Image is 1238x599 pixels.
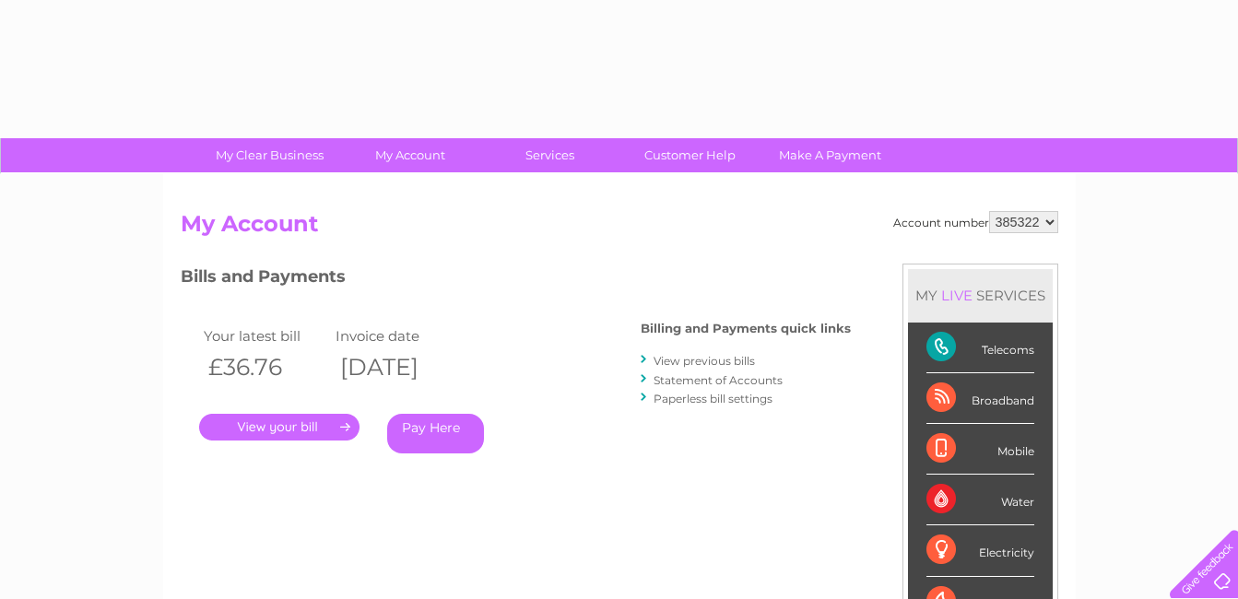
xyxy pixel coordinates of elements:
th: [DATE] [331,348,464,386]
a: Make A Payment [754,138,906,172]
a: Statement of Accounts [654,373,783,387]
a: Services [474,138,626,172]
th: £36.76 [199,348,332,386]
h2: My Account [181,211,1058,246]
a: Customer Help [614,138,766,172]
div: LIVE [937,287,976,304]
a: My Clear Business [194,138,346,172]
a: . [199,414,360,440]
div: Broadband [926,373,1034,424]
a: View previous bills [654,354,755,368]
a: Pay Here [387,414,484,453]
h3: Bills and Payments [181,264,851,296]
div: Electricity [926,525,1034,576]
a: My Account [334,138,486,172]
div: Account number [893,211,1058,233]
a: Paperless bill settings [654,392,772,405]
td: Your latest bill [199,323,332,348]
div: Telecoms [926,323,1034,373]
div: MY SERVICES [908,269,1053,322]
td: Invoice date [331,323,464,348]
div: Mobile [926,424,1034,475]
div: Water [926,475,1034,525]
h4: Billing and Payments quick links [641,322,851,335]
